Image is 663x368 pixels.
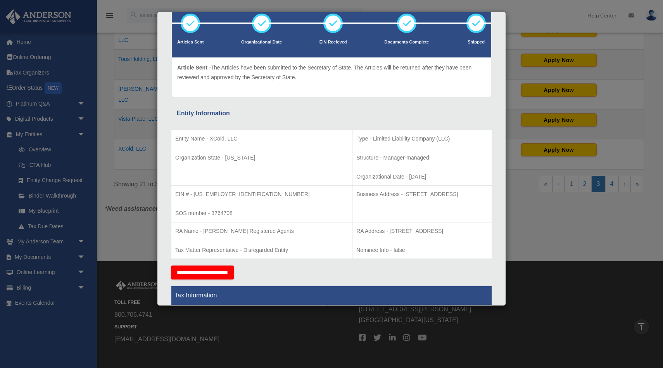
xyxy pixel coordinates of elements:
[175,208,348,218] p: SOS number - 3764708
[466,38,486,46] p: Shipped
[175,134,348,144] p: Entity Name - XCold, LLC
[171,305,328,363] td: Tax Period Type - Calendar Year
[356,153,488,163] p: Structure - Manager-managed
[177,108,486,119] div: Entity Information
[175,153,348,163] p: Organization State - [US_STATE]
[356,189,488,199] p: Business Address - [STREET_ADDRESS]
[356,226,488,236] p: RA Address - [STREET_ADDRESS]
[177,38,204,46] p: Articles Sent
[171,286,492,305] th: Tax Information
[319,38,347,46] p: EIN Recieved
[175,226,348,236] p: RA Name - [PERSON_NAME] Registered Agents
[177,64,211,71] span: Article Sent -
[356,172,488,182] p: Organizational Date - [DATE]
[241,38,282,46] p: Organizational Date
[177,63,486,82] p: The Articles have been submitted to the Secretary of State. The Articles will be returned after t...
[175,189,348,199] p: EIN # - [US_EMPLOYER_IDENTIFICATION_NUMBER]
[384,38,429,46] p: Documents Complete
[356,134,488,144] p: Type - Limited Liability Company (LLC)
[356,245,488,255] p: Nominee Info - false
[175,245,348,255] p: Tax Matter Representative - Disregarded Entity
